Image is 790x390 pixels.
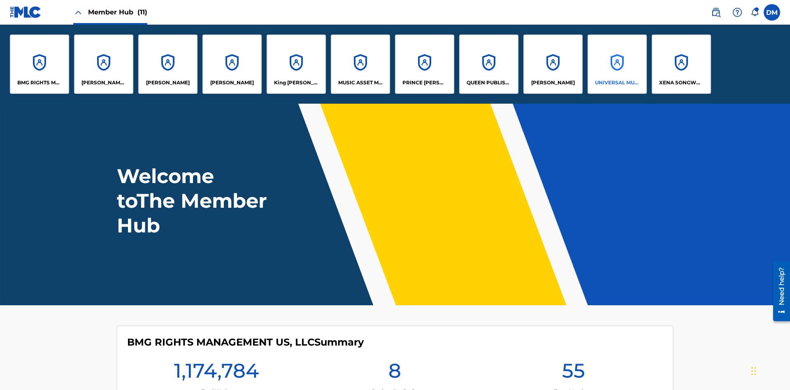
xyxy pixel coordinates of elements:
p: RONALD MCTESTERSON [531,79,575,86]
img: MLC Logo [10,6,42,18]
a: AccountsQUEEN PUBLISHA [459,35,518,94]
iframe: Chat Widget [749,351,790,390]
a: Accounts[PERSON_NAME] [202,35,262,94]
span: (11) [137,8,147,16]
a: Public Search [708,4,724,21]
p: BMG RIGHTS MANAGEMENT US, LLC [17,79,62,86]
p: QUEEN PUBLISHA [467,79,511,86]
h1: Welcome to The Member Hub [117,164,271,238]
a: AccountsXENA SONGWRITER [652,35,711,94]
p: EYAMA MCSINGER [210,79,254,86]
p: ELVIS COSTELLO [146,79,190,86]
img: Close [73,7,83,17]
a: AccountsUNIVERSAL MUSIC PUB GROUP [588,35,647,94]
span: Member Hub [88,7,147,17]
p: MUSIC ASSET MANAGEMENT (MAM) [338,79,383,86]
div: User Menu [764,4,780,21]
h1: 55 [562,358,585,388]
h1: 1,174,784 [174,358,259,388]
a: Accounts[PERSON_NAME] [138,35,197,94]
h4: BMG RIGHTS MANAGEMENT US, LLC [127,336,364,348]
a: AccountsPRINCE [PERSON_NAME] [395,35,454,94]
div: Notifications [750,8,759,16]
a: AccountsBMG RIGHTS MANAGEMENT US, LLC [10,35,69,94]
p: King McTesterson [274,79,319,86]
a: AccountsMUSIC ASSET MANAGEMENT (MAM) [331,35,390,94]
h1: 8 [388,358,401,388]
img: search [711,7,721,17]
div: Help [729,4,746,21]
p: CLEO SONGWRITER [81,79,126,86]
p: PRINCE MCTESTERSON [402,79,447,86]
img: help [732,7,742,17]
a: AccountsKing [PERSON_NAME] [267,35,326,94]
p: UNIVERSAL MUSIC PUB GROUP [595,79,640,86]
iframe: Resource Center [767,258,790,325]
a: Accounts[PERSON_NAME] SONGWRITER [74,35,133,94]
div: Drag [751,359,756,383]
a: Accounts[PERSON_NAME] [523,35,583,94]
p: XENA SONGWRITER [659,79,704,86]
